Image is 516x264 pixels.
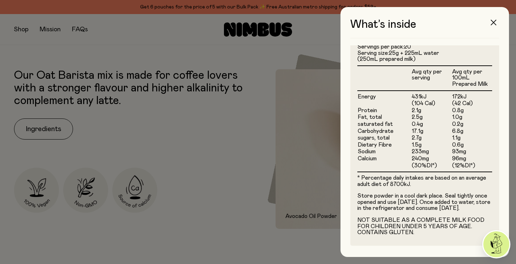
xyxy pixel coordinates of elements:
[411,128,452,135] td: 17.1g
[357,193,492,212] p: Store powder in a cool dark place. Seal tightly once opened and use [DATE]. Once added to water, ...
[452,121,492,128] td: 0.2g
[411,100,452,107] td: (104 Cal)
[452,66,492,91] th: Avg qty per 100mL Prepared Milk
[358,149,376,154] span: Sodium
[357,44,492,50] li: Servings per pack:
[357,217,492,236] p: NOT SUITABLE AS A COMPLETE MILK FOOD FOR CHILDREN UNDER 5 YEARS OF AGE. CONTAINS GLUTEN.
[358,121,393,127] span: saturated fat
[358,135,390,141] span: sugars, total
[452,107,492,114] td: 0.8g
[357,175,492,187] p: * Percentage daily intakes are based on an average adult diet of 8700kJ.
[411,91,452,101] td: 431kJ
[411,162,452,172] td: (30%DI*)
[411,148,452,155] td: 233mg
[452,114,492,121] td: 1.0g
[358,94,376,99] span: Energy
[404,44,411,50] span: 20
[411,142,452,149] td: 1.5g
[411,121,452,128] td: 0.4g
[411,135,452,142] td: 2.7g
[452,142,492,149] td: 0.6g
[452,162,492,172] td: (12%DI*)
[358,142,392,148] span: Dietary Fibre
[357,50,439,62] span: 25g + 225mL water (250mL prepared milk)
[483,231,509,257] img: agent
[411,155,452,162] td: 240mg
[358,128,393,134] span: Carbohydrate
[357,50,492,63] li: Serving size:
[452,128,492,135] td: 6.8g
[358,108,377,113] span: Protein
[350,18,499,38] h3: What’s inside
[411,66,452,91] th: Avg qty per serving
[452,100,492,107] td: (42 Cal)
[411,107,452,114] td: 2.1g
[452,155,492,162] td: 96mg
[411,114,452,121] td: 2.5g
[358,156,377,161] span: Calcium
[452,135,492,142] td: 1.1g
[358,114,382,120] span: Fat, total
[452,148,492,155] td: 93mg
[452,91,492,101] td: 172kJ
